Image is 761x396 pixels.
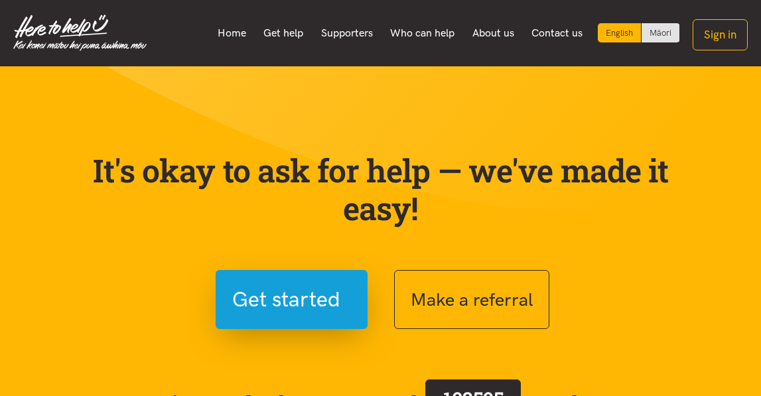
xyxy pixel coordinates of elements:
p: It's okay to ask for help — we've made it easy! [76,151,686,228]
a: Contact us [523,19,592,47]
a: About us [463,19,523,47]
button: Sign in [693,19,748,50]
span: Get started [232,283,340,316]
div: Language toggle [598,23,680,42]
button: Make a referral [394,270,549,329]
div: Current language [598,23,642,42]
a: Get help [255,19,312,47]
a: Supporters [312,19,381,47]
a: Who can help [381,19,464,47]
a: Switch to Te Reo Māori [642,23,679,42]
a: Home [208,19,255,47]
button: Get started [216,270,368,329]
img: Home [13,15,147,51]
